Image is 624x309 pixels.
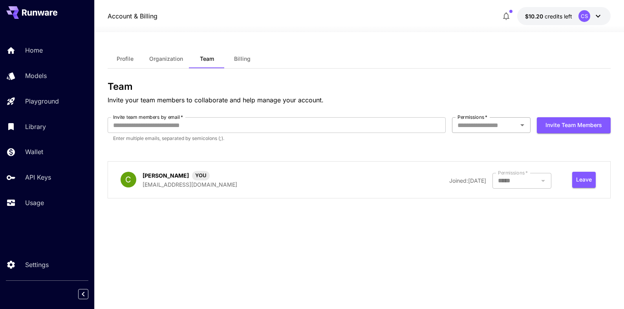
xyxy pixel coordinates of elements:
[192,172,210,180] span: YOU
[449,177,486,184] span: Joined: [DATE]
[108,11,157,21] a: Account & Billing
[78,289,88,299] button: Collapse sidebar
[572,172,596,188] button: Leave
[578,10,590,22] div: CS
[537,117,611,133] button: Invite team members
[525,13,545,20] span: $10.20
[25,96,59,106] p: Playground
[545,13,572,20] span: credits left
[25,173,51,182] p: API Keys
[25,71,47,80] p: Models
[84,287,94,301] div: Collapse sidebar
[234,55,251,62] span: Billing
[121,172,136,187] div: C
[149,55,183,62] span: Organization
[517,7,611,25] button: $10.20339CS
[25,147,43,156] p: Wallet
[25,198,44,207] p: Usage
[108,95,611,105] p: Invite your team members to collaborate and help manage your account.
[200,55,214,62] span: Team
[25,122,46,131] p: Library
[525,12,572,20] div: $10.20339
[143,180,237,189] p: [EMAIL_ADDRESS][DOMAIN_NAME]
[108,81,611,92] h3: Team
[113,114,183,120] label: Invite team members by email
[143,171,189,180] p: [PERSON_NAME]
[498,169,528,176] label: Permissions
[113,135,441,142] p: Enter multiple emails, separated by semicolons (;).
[25,45,43,55] p: Home
[457,114,487,120] label: Permissions
[108,11,157,21] nav: breadcrumb
[25,260,49,269] p: Settings
[517,120,528,131] button: Open
[117,55,134,62] span: Profile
